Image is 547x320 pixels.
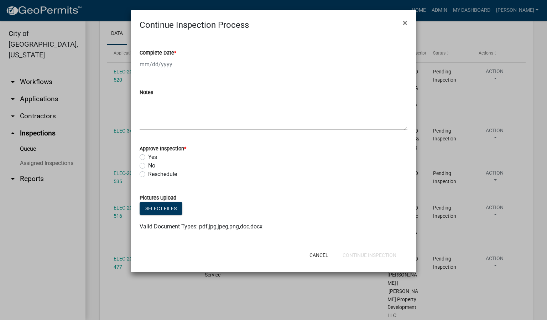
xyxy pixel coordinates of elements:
label: Yes [148,153,157,161]
span: Valid Document Types: pdf,jpg,jpeg,png,doc,docx [140,223,262,230]
label: Complete Date [140,51,176,56]
label: No [148,161,155,170]
button: Select files [140,202,182,215]
button: Cancel [304,249,334,262]
h4: Continue Inspection Process [140,19,249,31]
button: Continue Inspection [337,249,402,262]
button: Close [397,13,413,33]
span: × [403,18,407,28]
label: Pictures Upload [140,196,176,201]
label: Notes [140,90,153,95]
label: Approve Inspection [140,146,186,151]
label: Reschedule [148,170,177,179]
input: mm/dd/yyyy [140,57,205,72]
